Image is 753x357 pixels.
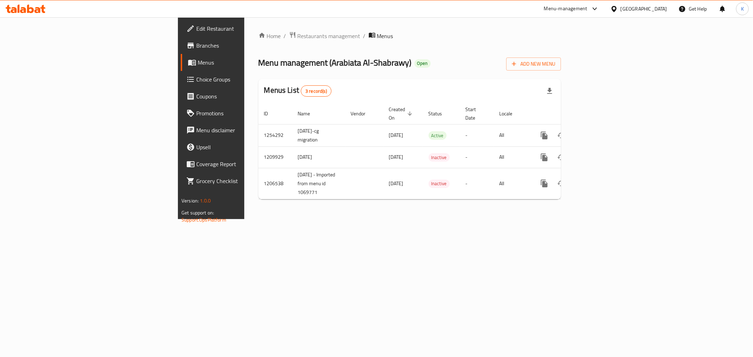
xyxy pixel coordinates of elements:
[264,85,331,97] h2: Menus List
[181,196,199,205] span: Version:
[181,122,304,139] a: Menu disclaimer
[414,60,431,66] span: Open
[181,71,304,88] a: Choice Groups
[196,109,298,117] span: Promotions
[196,92,298,101] span: Coupons
[530,103,609,125] th: Actions
[200,196,211,205] span: 1.0.0
[258,55,412,71] span: Menu management ( Arabiata Al-Shabrawy )
[389,131,404,140] span: [DATE]
[494,168,530,199] td: All
[181,156,304,173] a: Coverage Report
[536,175,553,192] button: more
[301,88,331,95] span: 3 record(s)
[429,109,452,118] span: Status
[429,153,450,162] div: Inactive
[198,58,298,67] span: Menus
[541,83,558,99] div: Export file
[289,31,360,41] a: Restaurants management
[536,127,553,144] button: more
[181,208,214,217] span: Get support on:
[414,59,431,68] div: Open
[196,24,298,33] span: Edit Restaurant
[181,105,304,122] a: Promotions
[544,5,587,13] div: Menu-management
[298,109,319,118] span: Name
[292,168,345,199] td: [DATE] - Imported from menu id 1069771
[389,105,414,122] span: Created On
[506,58,561,71] button: Add New Menu
[181,37,304,54] a: Branches
[512,60,555,68] span: Add New Menu
[292,146,345,168] td: [DATE]
[181,215,226,224] a: Support.OpsPlatform
[181,139,304,156] a: Upsell
[389,179,404,188] span: [DATE]
[536,149,553,166] button: more
[196,75,298,84] span: Choice Groups
[181,173,304,189] a: Grocery Checklist
[181,88,304,105] a: Coupons
[429,132,447,140] span: Active
[298,32,360,40] span: Restaurants management
[460,124,494,146] td: -
[553,127,570,144] button: Change Status
[500,109,522,118] span: Locale
[258,103,609,199] table: enhanced table
[429,131,447,140] div: Active
[258,31,561,41] nav: breadcrumb
[460,146,494,168] td: -
[292,124,345,146] td: [DATE]-cg migration
[181,20,304,37] a: Edit Restaurant
[389,152,404,162] span: [DATE]
[196,160,298,168] span: Coverage Report
[196,177,298,185] span: Grocery Checklist
[301,85,331,97] div: Total records count
[429,153,450,162] span: Inactive
[621,5,667,13] div: [GEOGRAPHIC_DATA]
[363,32,366,40] li: /
[351,109,375,118] span: Vendor
[264,109,277,118] span: ID
[196,41,298,50] span: Branches
[196,126,298,134] span: Menu disclaimer
[553,175,570,192] button: Change Status
[741,5,744,13] span: K
[494,146,530,168] td: All
[196,143,298,151] span: Upsell
[181,54,304,71] a: Menus
[377,32,393,40] span: Menus
[553,149,570,166] button: Change Status
[494,124,530,146] td: All
[466,105,485,122] span: Start Date
[429,180,450,188] span: Inactive
[460,168,494,199] td: -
